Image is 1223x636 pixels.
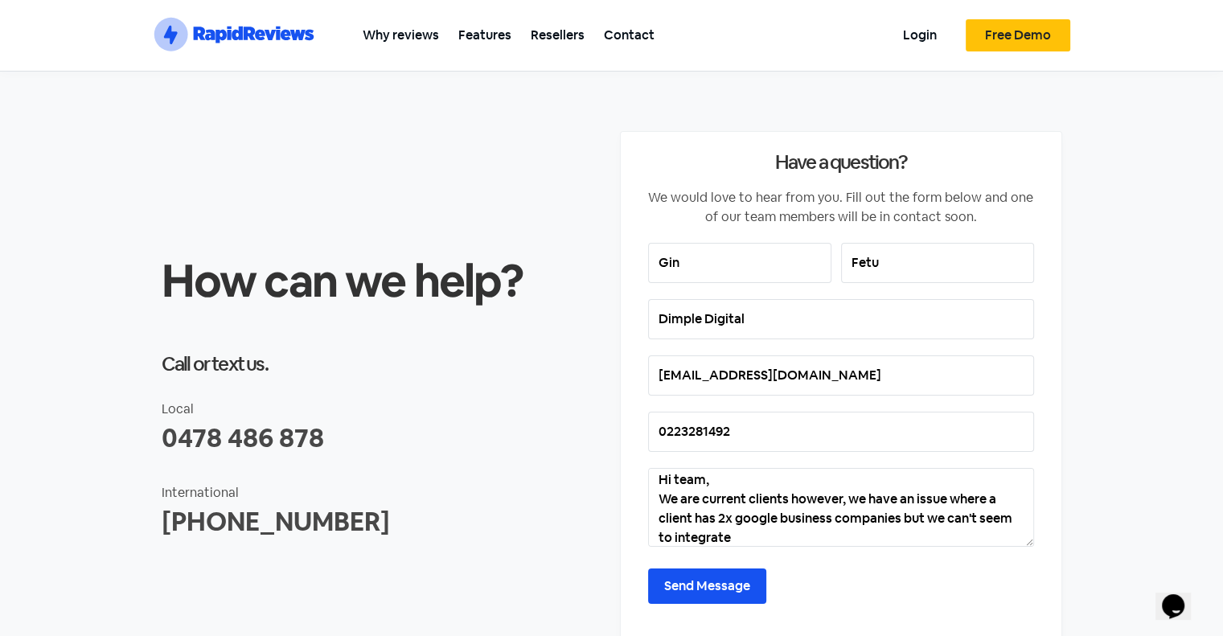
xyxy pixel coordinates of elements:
a: Features [449,17,521,53]
iframe: chat widget [1155,572,1207,620]
h2: Have a question? [648,153,1034,172]
input: Business name* [648,299,1034,339]
div: [PHONE_NUMBER] [162,503,604,541]
a: Login [893,17,946,53]
div: International [162,483,604,503]
a: Free Demo [966,19,1070,51]
input: Email address* [648,355,1034,396]
input: Mobile number* [648,412,1034,452]
a: Why reviews [353,17,449,53]
input: First name* [648,243,831,283]
a: Contact [594,17,664,53]
div: 0478 486 878 [162,419,604,458]
div: Local [162,400,604,419]
input: Send Message [648,568,766,604]
h2: Call or text us. [162,355,604,374]
div: We would love to hear from you. Fill out the form below and one of our team members will be in co... [648,188,1034,227]
a: Resellers [521,17,594,53]
span: Free Demo [985,29,1051,42]
input: Last name* [841,243,1034,283]
h2: How can we help? [162,258,604,303]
